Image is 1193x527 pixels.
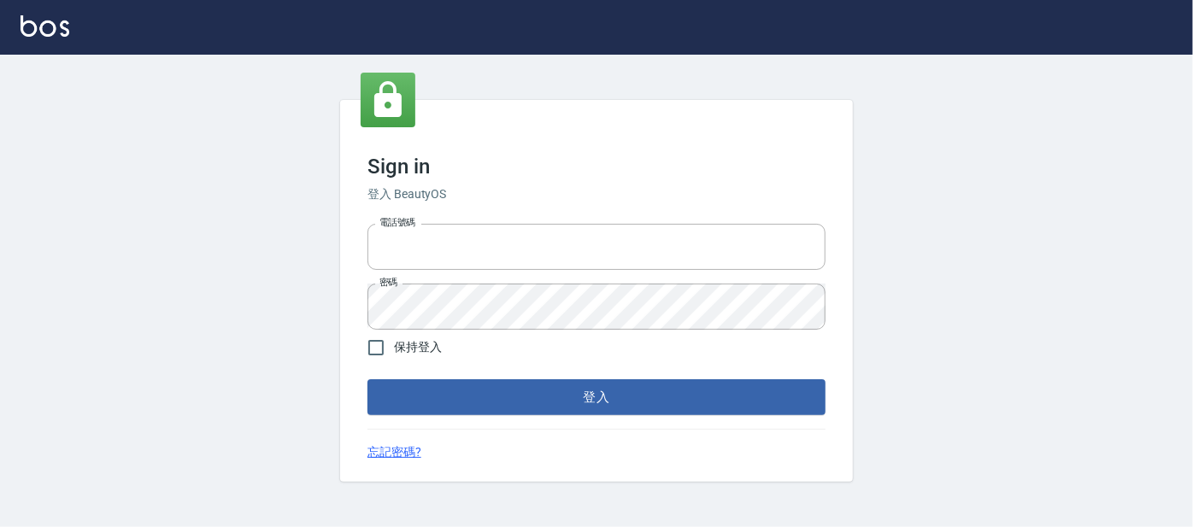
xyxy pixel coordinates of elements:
[367,443,421,461] a: 忘記密碼?
[21,15,69,37] img: Logo
[367,185,826,203] h6: 登入 BeautyOS
[379,216,415,229] label: 電話號碼
[379,276,397,289] label: 密碼
[367,379,826,415] button: 登入
[367,155,826,179] h3: Sign in
[394,338,442,356] span: 保持登入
